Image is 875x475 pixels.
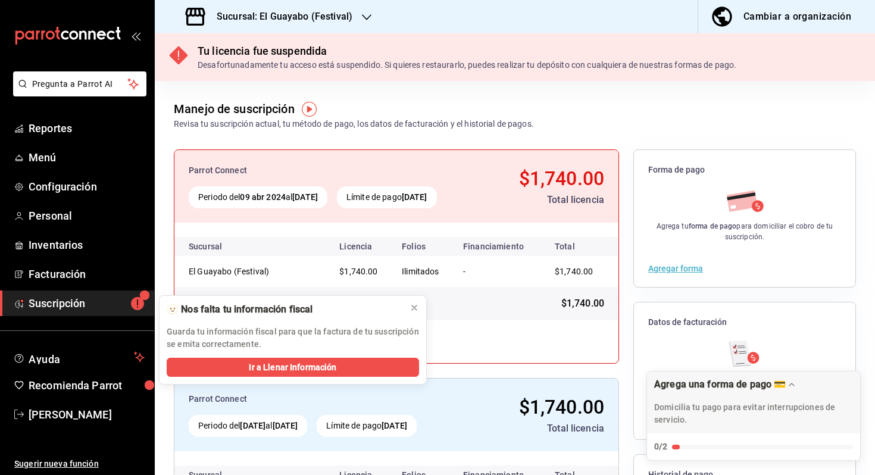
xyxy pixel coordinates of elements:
span: Ayuda [29,350,129,364]
div: Periodo del al [189,186,327,208]
div: Sucursal [189,242,254,251]
p: Domicilia tu pago para evitar interrupciones de servicio. [654,401,853,426]
div: Parrot Connect [189,393,463,405]
span: $1,740.00 [561,296,604,311]
span: $1,740.00 [519,396,604,418]
span: Inventarios [29,237,145,253]
div: 🫥 Nos falta tu información fiscal [167,303,400,316]
div: Drag to move checklist [647,371,860,433]
div: El Guayabo (Festival) [189,265,308,277]
span: Ir a Llenar Información [249,361,336,374]
strong: forma de pago [689,222,737,230]
div: Revisa tu suscripción actual, tu método de pago, los datos de facturación y el historial de pagos. [174,118,534,130]
span: $1,740.00 [519,167,604,190]
div: Tu licencia fue suspendida [198,43,736,59]
strong: 09 abr 2024 [240,192,285,202]
span: Suscripción [29,295,145,311]
span: $1,740.00 [339,267,377,276]
span: Forma de pago [648,164,841,176]
div: Total licencia [473,421,604,436]
div: Periodo del al [189,415,307,437]
div: Parrot Connect [189,164,473,177]
div: Agrega una forma de pago 💳 [646,371,861,461]
button: open_drawer_menu [131,31,140,40]
h3: Sucursal: El Guayabo (Festival) [207,10,352,24]
div: Agrega tu para domiciliar el cobro de tu suscripción. [648,221,841,242]
th: Financiamiento [454,237,540,256]
span: Recomienda Parrot [29,377,145,393]
div: Límite de pago [317,415,417,437]
strong: [DATE] [292,192,318,202]
strong: [DATE] [273,421,298,430]
a: Pregunta a Parrot AI [8,86,146,99]
strong: [DATE] [382,421,407,430]
span: Pregunta a Parrot AI [32,78,128,90]
th: Folios [392,237,454,256]
span: Datos de facturación [648,317,841,328]
strong: [DATE] [240,421,265,430]
span: [PERSON_NAME] [29,407,145,423]
span: Menú [29,149,145,165]
div: Límite de pago [337,186,437,208]
div: Desafortunadamente tu acceso está suspendido. Si quieres restaurarlo, puedes realizar tu depósito... [198,59,736,71]
button: Pregunta a Parrot AI [13,71,146,96]
span: Facturación [29,266,145,282]
div: Manejo de suscripción [174,100,295,118]
button: Ir a Llenar Información [167,358,419,377]
th: Total [540,237,618,256]
div: Agrega una forma de pago 💳 [654,379,786,390]
p: Guarda tu información fiscal para que la factura de tu suscripción se emita correctamente. [167,326,419,351]
button: Agregar forma [648,264,703,273]
span: $1,740.00 [555,267,593,276]
td: - [454,256,540,287]
td: Ilimitados [392,256,454,287]
div: Cambiar a organización [743,8,851,25]
span: Sugerir nueva función [14,458,145,470]
span: Personal [29,208,145,224]
th: Licencia [330,237,392,256]
div: Total licencia [483,193,604,207]
strong: [DATE] [402,192,427,202]
button: Expand Checklist [647,371,860,460]
span: Configuración [29,179,145,195]
img: Tooltip marker [302,102,317,117]
span: Reportes [29,120,145,136]
div: 0/2 [654,440,667,453]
